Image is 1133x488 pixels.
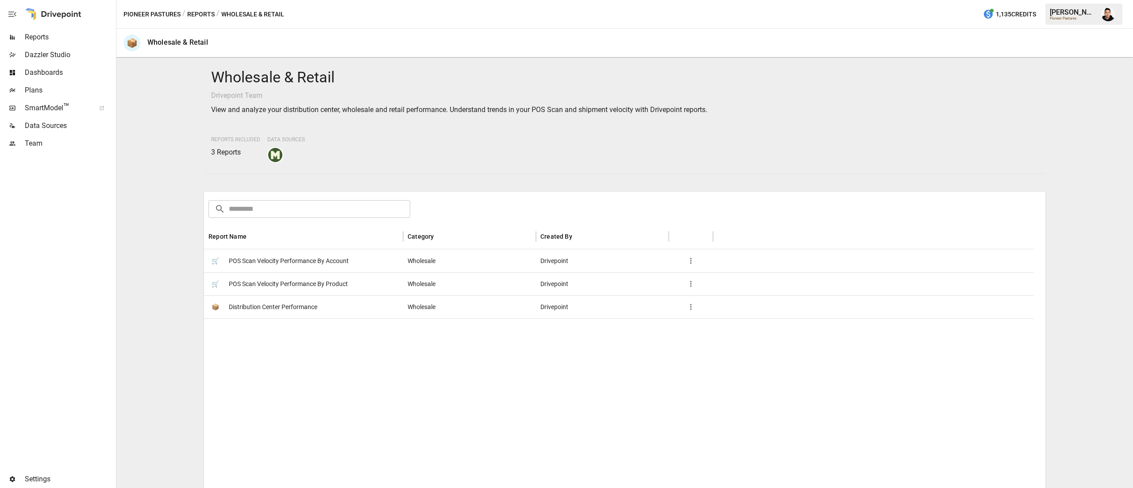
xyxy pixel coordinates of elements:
div: / [216,9,220,20]
p: 3 Reports [211,147,260,158]
p: View and analyze your distribution center, wholesale and retail performance. Understand trends in... [211,105,1038,115]
div: / [182,9,185,20]
div: 📦 [123,35,140,51]
div: Pioneer Pastures [1050,16,1096,20]
h4: Wholesale & Retail [211,68,1038,87]
button: Sort [247,230,260,243]
button: Sort [435,230,447,243]
div: Created By [540,233,572,240]
div: Wholesale [403,249,536,272]
div: Report Name [208,233,247,240]
div: Drivepoint [536,249,669,272]
div: Wholesale [403,295,536,318]
span: Team [25,138,114,149]
span: Data Sources [25,120,114,131]
span: Settings [25,474,114,484]
div: Category [408,233,434,240]
span: Dazzler Studio [25,50,114,60]
button: 1,135Credits [979,6,1040,23]
span: Data Sources [267,136,305,143]
button: Sort [573,230,586,243]
span: SmartModel [25,103,89,113]
div: [PERSON_NAME] [1050,8,1096,16]
p: Drivepoint Team [211,90,1038,101]
div: Wholesale [403,272,536,295]
img: Francisco Sanchez [1101,7,1115,21]
span: Plans [25,85,114,96]
button: Francisco Sanchez [1096,2,1121,27]
span: 🛒 [208,277,222,290]
span: 📦 [208,300,222,314]
span: 1,135 Credits [996,9,1036,20]
span: Reports Included [211,136,260,143]
span: Dashboards [25,67,114,78]
button: Pioneer Pastures [123,9,181,20]
button: Reports [187,9,215,20]
span: Distribution Center Performance [229,296,317,318]
img: muffindata [268,148,282,162]
div: Drivepoint [536,295,669,318]
div: Drivepoint [536,272,669,295]
span: POS Scan Velocity Performance By Account [229,250,349,272]
span: POS Scan Velocity Performance By Product [229,273,348,295]
span: ™ [63,101,69,112]
span: 🛒 [208,254,222,267]
span: Reports [25,32,114,43]
div: Wholesale & Retail [147,38,208,46]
